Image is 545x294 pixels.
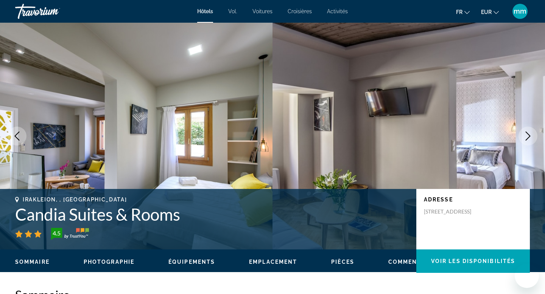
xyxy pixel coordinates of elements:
[51,228,89,240] img: trustyou-badge-hor.svg
[481,6,499,17] button: Changer de devise
[424,208,484,215] p: [STREET_ADDRESS]
[15,259,50,265] span: Sommaire
[327,8,348,14] a: Activités
[252,8,272,14] a: Voitures
[431,258,515,264] span: Voir les disponibilités
[228,8,237,14] a: Vol.
[84,258,134,265] button: Photographie
[481,9,492,15] font: EUR
[388,259,440,265] span: Commentaires
[510,3,530,19] button: Menu utilisateur
[15,204,409,224] h1: Candia Suites & Rooms
[249,258,297,265] button: Emplacement
[288,8,312,14] a: Croisières
[416,249,530,273] button: Voir les disponibilités
[331,258,354,265] button: Pièces
[15,2,91,21] a: Travorium
[456,9,462,15] font: fr
[168,258,215,265] button: Équipements
[519,127,537,145] button: Next image
[23,197,127,203] span: Irakleion, , [GEOGRAPHIC_DATA]
[84,259,134,265] span: Photographie
[15,258,50,265] button: Sommaire
[249,259,297,265] span: Emplacement
[456,6,470,17] button: Changer de langue
[168,259,215,265] span: Équipements
[514,7,526,15] font: mm
[424,197,522,203] p: Adresse
[515,264,539,288] iframe: Bouton de lancement de la fenêtre de messagerie
[331,259,354,265] span: Pièces
[49,229,64,238] div: 4.5
[8,127,26,145] button: Previous image
[197,8,213,14] a: Hôtels
[388,258,440,265] button: Commentaires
